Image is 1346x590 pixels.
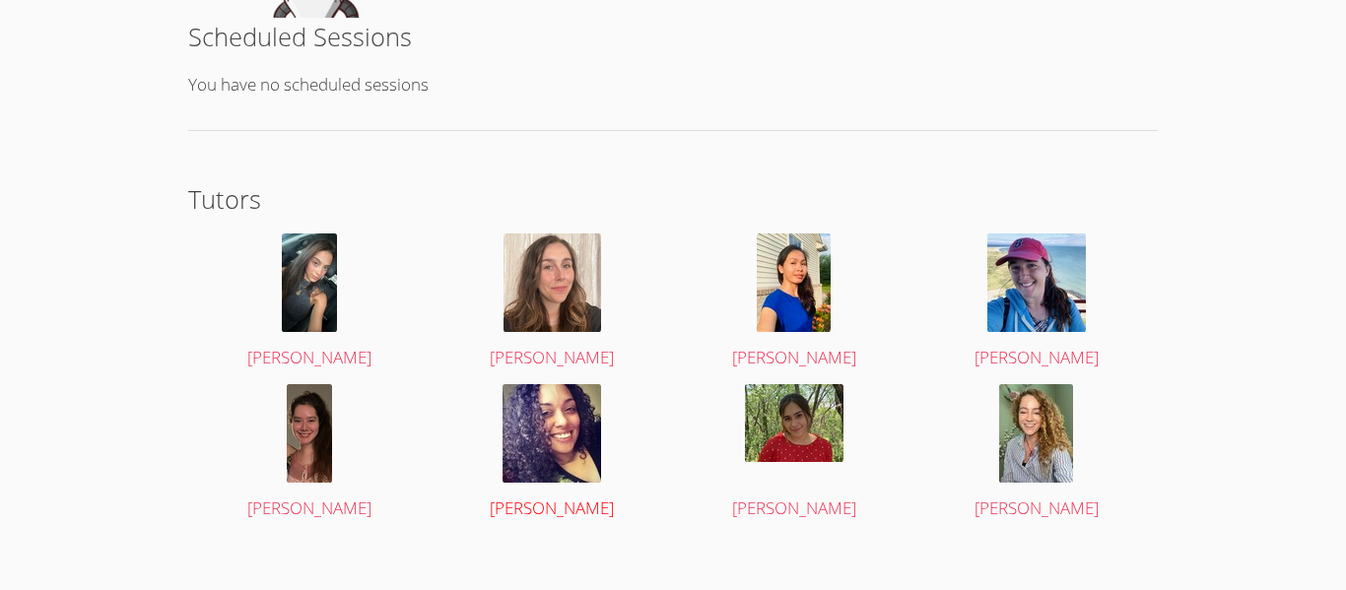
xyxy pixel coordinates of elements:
img: IMG_0882.jpeg [504,233,601,332]
a: [PERSON_NAME] [208,384,412,523]
p: You have no scheduled sessions [188,71,1158,99]
span: [PERSON_NAME] [490,496,614,519]
span: [PERSON_NAME] [732,346,856,368]
img: avatar.png [282,233,337,332]
span: [PERSON_NAME] [975,346,1099,368]
a: [PERSON_NAME] [935,233,1139,372]
img: avatar.png [287,384,332,483]
img: Hinh.jpg [757,233,831,332]
img: avatar.png [987,233,1086,332]
img: avatar.png [503,384,601,483]
a: [PERSON_NAME] [208,233,412,372]
span: [PERSON_NAME] [732,496,856,519]
span: [PERSON_NAME] [975,496,1099,519]
img: Jessica%20Prado.jpg [745,384,843,462]
a: [PERSON_NAME] [450,233,654,372]
a: [PERSON_NAME] [693,384,897,523]
span: [PERSON_NAME] [490,346,614,368]
a: [PERSON_NAME] [693,233,897,372]
a: [PERSON_NAME] [450,384,654,523]
a: [PERSON_NAME] [935,384,1139,523]
h2: Scheduled Sessions [188,18,1158,55]
span: [PERSON_NAME] [247,346,371,368]
span: [PERSON_NAME] [247,496,371,519]
img: avatar.png [999,384,1073,483]
h2: Tutors [188,180,1158,218]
